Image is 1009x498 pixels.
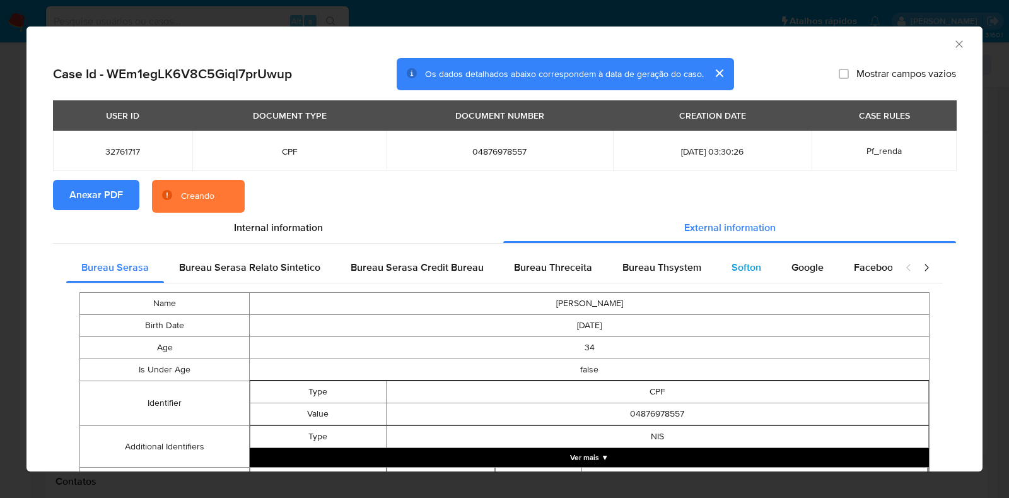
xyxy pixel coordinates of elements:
[351,260,484,275] span: Bureau Serasa Credit Bureau
[80,293,250,315] td: Name
[245,105,334,126] div: DOCUMENT TYPE
[68,146,177,157] span: 32761717
[425,68,704,80] span: Os dados detalhados abaixo correspondem à data de geração do caso.
[387,468,495,490] td: Additional Information
[386,403,929,425] td: 04876978557
[66,252,892,283] div: Detailed external info
[402,146,598,157] span: 04876978557
[250,359,930,381] td: false
[386,426,929,448] td: NIS
[791,260,824,275] span: Google
[622,260,701,275] span: Bureau Thsystem
[514,260,592,275] span: Bureau Threceita
[628,146,797,157] span: [DATE] 03:30:26
[181,190,214,203] div: Creando
[53,66,292,82] h2: Case Id - WEm1egLK6V8C5Giql7prUwup
[684,220,776,235] span: External information
[672,105,754,126] div: CREATION DATE
[250,426,386,448] td: Type
[80,381,250,426] td: Identifier
[80,426,250,468] td: Additional Identifiers
[496,468,582,490] td: Cepnota
[386,381,929,403] td: CPF
[26,27,983,471] div: closure-recommendation-modal
[81,260,149,275] span: Bureau Serasa
[80,359,250,381] td: Is Under Age
[250,293,930,315] td: [PERSON_NAME]
[953,38,964,49] button: Fechar a janela
[53,213,956,243] div: Detailed info
[704,58,734,88] button: cerrar
[250,381,386,403] td: Type
[866,145,902,157] span: Pf_renda
[582,468,928,490] td: 10
[250,448,929,467] button: Expand array
[854,260,898,275] span: Facebook
[234,220,323,235] span: Internal information
[98,105,147,126] div: USER ID
[732,260,761,275] span: Softon
[250,315,930,337] td: [DATE]
[53,180,139,210] button: Anexar PDF
[179,260,320,275] span: Bureau Serasa Relato Sintetico
[448,105,552,126] div: DOCUMENT NUMBER
[851,105,918,126] div: CASE RULES
[80,337,250,359] td: Age
[839,69,849,79] input: Mostrar campos vazios
[207,146,371,157] span: CPF
[69,181,123,209] span: Anexar PDF
[856,68,956,80] span: Mostrar campos vazios
[250,337,930,359] td: 34
[80,315,250,337] td: Birth Date
[250,403,386,425] td: Value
